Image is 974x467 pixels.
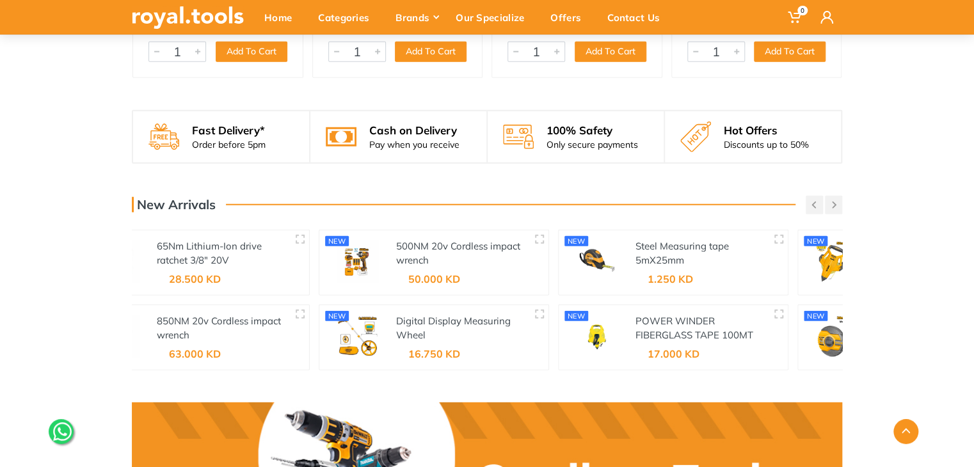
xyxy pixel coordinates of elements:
button: Add To Cart [216,42,287,62]
div: Our Specialize [447,4,541,31]
img: Royal Tools - 500NM 20v Cordless impact wrench [330,241,386,283]
div: 63.000 KD [169,349,221,359]
div: Discounts up to 50% [724,138,809,152]
div: 16.750 KD [408,349,460,359]
div: 100% Safety [547,123,638,138]
img: Royal Tools - Steel Measuring tape 5mX25mm [569,241,625,283]
div: new [804,236,827,246]
a: 850NM 20v Cordless impact wrench [157,315,281,342]
div: Contact Us [598,4,677,31]
div: Hot Offers [724,123,809,138]
button: Add To Cart [395,42,467,62]
img: royal.tools Logo [132,6,244,29]
a: 65Nm Lithium-Ion drive ratchet 3/8" 20V [157,240,262,267]
h3: New Arrivals [132,197,216,212]
div: new [564,311,588,321]
img: Royal Tools - Fiberglass Measuring tape 30mX12.5mm [808,315,865,358]
img: Royal Tools - POWER WINDER FIBERGLASS TAPE 100MT [569,315,625,358]
a: 500NM 20v Cordless impact wrench [396,240,520,267]
div: Fast Delivery* [192,123,266,138]
span: 0 [797,6,808,15]
div: Only secure payments [547,138,638,152]
a: Digital Display Measuring Wheel [396,315,511,342]
div: 50.000 KD [408,274,460,284]
div: new [804,311,827,321]
button: Add To Cart [575,42,646,62]
a: Steel Measuring tape 5mX25mm [635,240,729,267]
a: POWER WINDER FIBERGLASS TAPE 100MT [635,315,753,342]
div: Offers [541,4,598,31]
div: Home [255,4,309,31]
div: new [564,236,588,246]
a: Hot Offers Discounts up to 50% [665,111,841,162]
div: Brands [387,4,447,31]
div: 17.000 KD [648,349,699,359]
div: Cash on Delivery [369,123,459,138]
img: Royal Tools - Digital Display Measuring Wheel [330,315,386,358]
div: Pay when you receive [369,138,459,152]
div: Categories [309,4,387,31]
div: 1.250 KD [648,274,693,284]
div: new [325,311,349,321]
button: Add To Cart [754,42,826,62]
img: Royal Tools - Fiberglass Measuring tape 50mX12.5mm [808,241,865,283]
div: new [325,236,349,246]
div: Order before 5pm [192,138,266,152]
div: 28.500 KD [169,274,221,284]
